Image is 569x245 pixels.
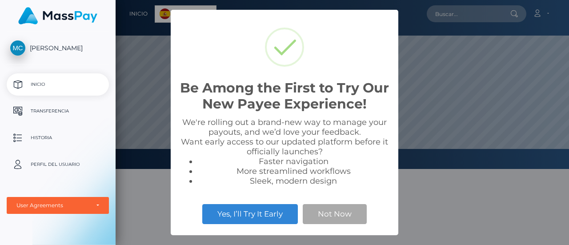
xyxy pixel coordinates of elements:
[10,104,105,118] p: Transferencia
[7,44,109,52] span: [PERSON_NAME]
[10,131,105,145] p: Historia
[16,202,89,209] div: User Agreements
[197,166,389,176] li: More streamlined workflows
[197,176,389,186] li: Sleek, modern design
[7,197,109,214] button: User Agreements
[180,80,389,112] h2: Be Among the First to Try Our New Payee Experience!
[10,158,105,171] p: Perfil del usuario
[18,7,97,24] img: MassPay
[303,204,367,224] button: Not Now
[180,117,389,186] div: We're rolling out a brand-new way to manage your payouts, and we’d love your feedback. Want early...
[10,78,105,91] p: Inicio
[202,204,298,224] button: Yes, I’ll Try It Early
[197,157,389,166] li: Faster navigation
